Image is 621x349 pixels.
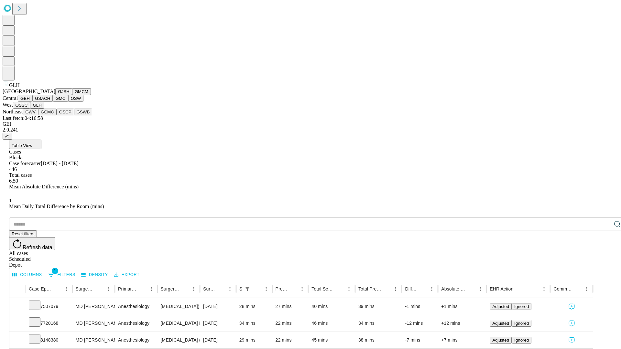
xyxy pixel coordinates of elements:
div: Total Predicted Duration [358,286,382,291]
span: 446 [9,166,17,172]
span: Adjusted [492,321,509,326]
div: EHR Action [490,286,513,291]
button: @ [3,133,12,140]
div: Difference [405,286,418,291]
span: Reset filters [12,231,34,236]
span: Ignored [514,304,529,309]
button: Sort [95,284,104,293]
div: 34 mins [239,315,269,332]
div: Surgery Name [161,286,180,291]
div: [MEDICAL_DATA]) W/STENT REMOVAL AND EXCHANGE; INC DILATION, GUIDE WIRE AND [MEDICAL_DATA] [161,298,197,315]
button: Menu [104,284,113,293]
button: Refresh data [9,237,55,250]
div: Anesthesiology [118,298,154,315]
div: Scheduled In Room Duration [239,286,242,291]
span: Table View [12,143,32,148]
button: GBH [18,95,32,102]
button: Export [112,270,141,280]
div: 22 mins [276,315,305,332]
span: GLH [9,82,20,88]
button: Sort [138,284,147,293]
div: Comments [553,286,572,291]
button: Adjusted [490,303,512,310]
span: Mean Daily Total Difference by Room (mins) [9,204,104,209]
button: OSCP [57,109,74,115]
div: 2.0.241 [3,127,618,133]
span: Adjusted [492,304,509,309]
button: Show filters [243,284,252,293]
div: 39 mins [358,298,399,315]
div: 7720168 [29,315,69,332]
button: GMC [53,95,68,102]
div: 38 mins [358,332,399,348]
span: Refresh data [23,245,52,250]
button: OSSC [13,102,30,109]
button: GLH [30,102,44,109]
span: Ignored [514,338,529,343]
span: [GEOGRAPHIC_DATA] [3,89,55,94]
div: Absolute Difference [441,286,466,291]
div: MD [PERSON_NAME] Md [76,332,112,348]
button: Sort [382,284,391,293]
button: Sort [253,284,262,293]
span: Ignored [514,321,529,326]
div: [MEDICAL_DATA] FLEXIBLE DIAGNOSTIC [161,315,197,332]
button: Ignored [512,337,531,344]
div: +1 mins [441,298,483,315]
button: Expand [13,318,22,329]
button: GSWB [74,109,93,115]
div: -7 mins [405,332,435,348]
button: GCMC [38,109,57,115]
div: 7507079 [29,298,69,315]
span: Last fetch: 04:16:58 [3,115,43,121]
button: Sort [573,284,582,293]
button: Expand [13,301,22,312]
button: GSACH [32,95,53,102]
button: Density [80,270,110,280]
div: -12 mins [405,315,435,332]
span: 1 [52,268,58,274]
div: +7 mins [441,332,483,348]
button: Expand [13,335,22,346]
button: Menu [539,284,549,293]
button: Adjusted [490,337,512,344]
div: -1 mins [405,298,435,315]
span: Case forecaster [9,161,41,166]
button: Reset filters [9,230,37,237]
div: 34 mins [358,315,399,332]
span: @ [5,134,10,139]
button: Sort [467,284,476,293]
span: Northeast [3,109,23,114]
div: [MEDICAL_DATA] (EGD), FLEXIBLE, TRANSORAL, DIAGNOSTIC [161,332,197,348]
button: Sort [180,284,189,293]
button: Select columns [11,270,44,280]
div: Surgery Date [203,286,216,291]
button: GMCM [72,88,91,95]
button: Show filters [46,270,77,280]
div: MD [PERSON_NAME] Md [76,315,112,332]
div: Predicted In Room Duration [276,286,288,291]
button: GWV [23,109,38,115]
div: 28 mins [239,298,269,315]
div: 45 mins [311,332,352,348]
span: Central [3,95,18,101]
div: 46 mins [311,315,352,332]
div: 40 mins [311,298,352,315]
button: Table View [9,140,41,149]
div: 8148380 [29,332,69,348]
div: 1 active filter [243,284,252,293]
div: 29 mins [239,332,269,348]
div: [DATE] [203,332,233,348]
div: Surgeon Name [76,286,94,291]
button: Menu [582,284,591,293]
div: Primary Service [118,286,137,291]
button: GJSH [55,88,72,95]
span: Total cases [9,172,32,178]
button: Menu [225,284,234,293]
button: Menu [476,284,485,293]
button: Sort [216,284,225,293]
div: Anesthesiology [118,332,154,348]
div: GEI [3,121,618,127]
button: Sort [514,284,523,293]
button: Menu [344,284,354,293]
